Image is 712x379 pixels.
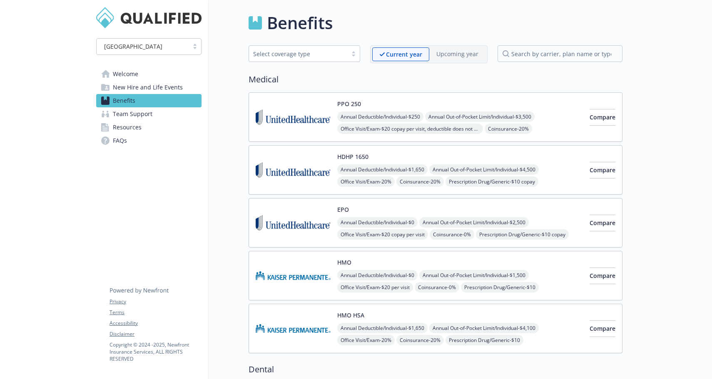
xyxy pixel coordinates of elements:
img: United Healthcare Insurance Company carrier logo [256,99,331,135]
span: Prescription Drug/Generic - $10 [446,335,523,345]
img: Kaiser Permanente Insurance Company carrier logo [256,311,331,346]
p: Copyright © 2024 - 2025 , Newfront Insurance Services, ALL RIGHTS RESERVED [110,341,201,362]
span: Office Visit/Exam - $20 copay per visit [337,229,428,240]
span: Annual Deductible/Individual - $0 [337,270,418,280]
a: Privacy [110,298,201,305]
button: Compare [590,109,615,126]
span: Coinsurance - 20% [396,335,444,345]
button: Compare [590,215,615,231]
span: Compare [590,219,615,227]
span: Prescription Drug/Generic - $10 copay [446,176,538,187]
span: Coinsurance - 0% [415,282,459,292]
a: Team Support [96,107,202,121]
span: Compare [590,272,615,280]
span: Compare [590,166,615,174]
span: Compare [590,113,615,121]
span: Office Visit/Exam - $20 per visit [337,282,413,292]
span: Office Visit/Exam - $20 copay per visit, deductible does not apply [337,124,483,134]
span: Annual Out-of-Pocket Limit/Individual - $2,500 [419,217,529,228]
img: United Healthcare Insurance Company carrier logo [256,152,331,188]
span: Upcoming year [429,47,485,61]
span: [GEOGRAPHIC_DATA] [101,42,184,51]
p: Upcoming year [436,50,478,58]
img: Kaiser Permanente Insurance Company carrier logo [256,258,331,293]
span: Office Visit/Exam - 20% [337,176,395,187]
button: HMO HSA [337,311,364,320]
button: Compare [590,162,615,178]
span: Annual Out-of-Pocket Limit/Individual - $1,500 [419,270,529,280]
span: Compare [590,325,615,332]
button: HDHP 1650 [337,152,368,161]
a: New Hire and Life Events [96,81,202,94]
span: [GEOGRAPHIC_DATA] [104,42,162,51]
span: Coinsurance - 0% [430,229,474,240]
span: Annual Deductible/Individual - $1,650 [337,164,428,175]
span: Welcome [113,67,138,81]
a: Benefits [96,94,202,107]
span: New Hire and Life Events [113,81,183,94]
img: United Healthcare Insurance Company carrier logo [256,205,331,240]
span: Annual Deductible/Individual - $1,650 [337,323,428,333]
span: Office Visit/Exam - 20% [337,335,395,345]
a: FAQs [96,134,202,147]
button: Compare [590,320,615,337]
span: Annual Deductible/Individual - $250 [337,111,423,122]
a: Welcome [96,67,202,81]
button: PPO 250 [337,99,361,108]
span: Resources [113,121,142,134]
span: Coinsurance - 20% [396,176,444,187]
span: Coinsurance - 20% [485,124,532,134]
span: Annual Deductible/Individual - $0 [337,217,418,228]
span: Prescription Drug/Generic - $10 [461,282,539,292]
span: Benefits [113,94,135,107]
span: Annual Out-of-Pocket Limit/Individual - $3,500 [425,111,535,122]
span: Team Support [113,107,152,121]
button: HMO [337,258,351,267]
p: Current year [386,50,422,59]
button: Compare [590,268,615,284]
span: Prescription Drug/Generic - $10 copay [476,229,569,240]
h2: Dental [249,363,622,376]
span: FAQs [113,134,127,147]
a: Resources [96,121,202,134]
input: search by carrier, plan name or type [498,45,622,62]
a: Accessibility [110,320,201,327]
a: Terms [110,309,201,316]
h1: Benefits [267,10,333,35]
span: Annual Out-of-Pocket Limit/Individual - $4,100 [429,323,539,333]
button: EPO [337,205,349,214]
h2: Medical [249,73,622,86]
span: Annual Out-of-Pocket Limit/Individual - $4,500 [429,164,539,175]
a: Disclaimer [110,330,201,338]
div: Select coverage type [253,50,343,58]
